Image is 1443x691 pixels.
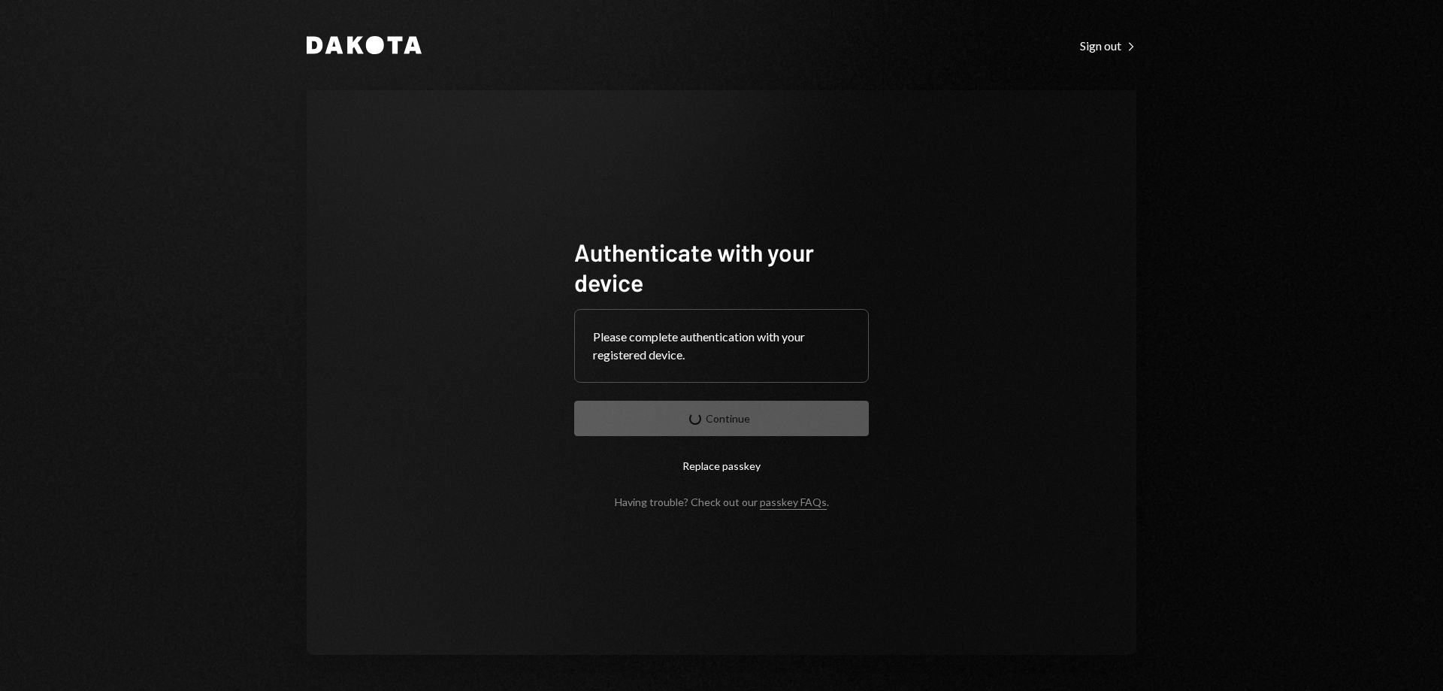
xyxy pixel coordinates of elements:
div: Please complete authentication with your registered device. [593,328,850,364]
div: Having trouble? Check out our . [615,496,829,508]
button: Replace passkey [574,448,869,483]
a: Sign out [1080,37,1136,53]
h1: Authenticate with your device [574,237,869,297]
a: passkey FAQs [760,496,827,510]
div: Sign out [1080,38,1136,53]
